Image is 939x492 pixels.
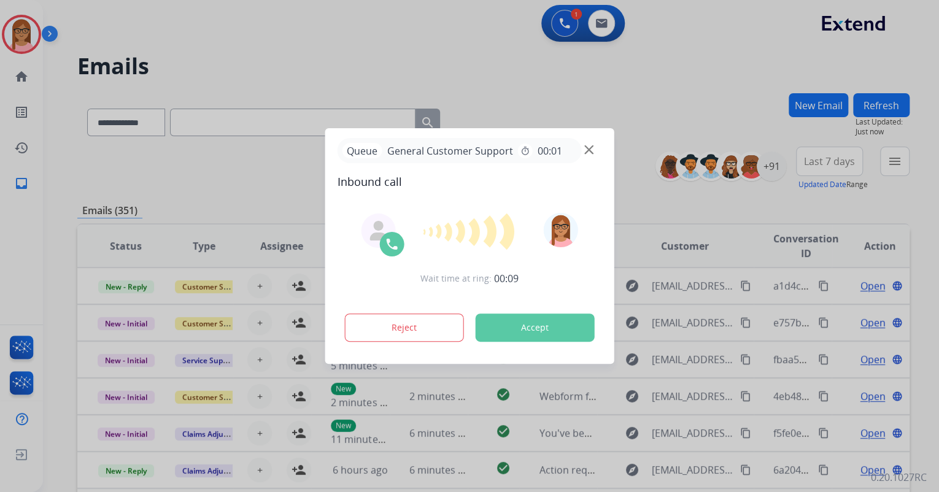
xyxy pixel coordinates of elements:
span: 00:09 [494,271,519,286]
img: close-button [584,145,593,155]
p: Queue [342,143,382,158]
button: Accept [476,313,595,342]
span: 00:01 [538,144,562,158]
img: agent-avatar [369,221,388,240]
p: 0.20.1027RC [871,470,927,485]
span: General Customer Support [382,144,518,158]
mat-icon: timer [520,146,530,156]
img: call-icon [385,237,400,252]
button: Reject [345,313,464,342]
span: Inbound call [338,173,602,190]
span: Wait time at ring: [420,272,492,285]
img: avatar [543,213,578,247]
